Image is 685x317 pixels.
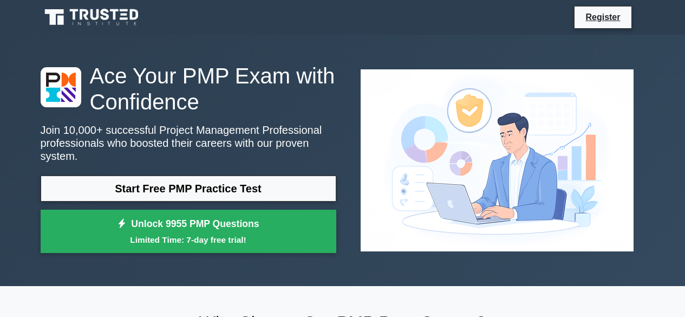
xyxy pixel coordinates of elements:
[54,234,323,246] small: Limited Time: 7-day free trial!
[41,63,336,115] h1: Ace Your PMP Exam with Confidence
[41,176,336,202] a: Start Free PMP Practice Test
[41,124,336,163] p: Join 10,000+ successful Project Management Professional professionals who boosted their careers w...
[41,210,336,253] a: Unlock 9955 PMP QuestionsLimited Time: 7-day free trial!
[579,10,627,24] a: Register
[352,61,642,260] img: Project Management Professional Preview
